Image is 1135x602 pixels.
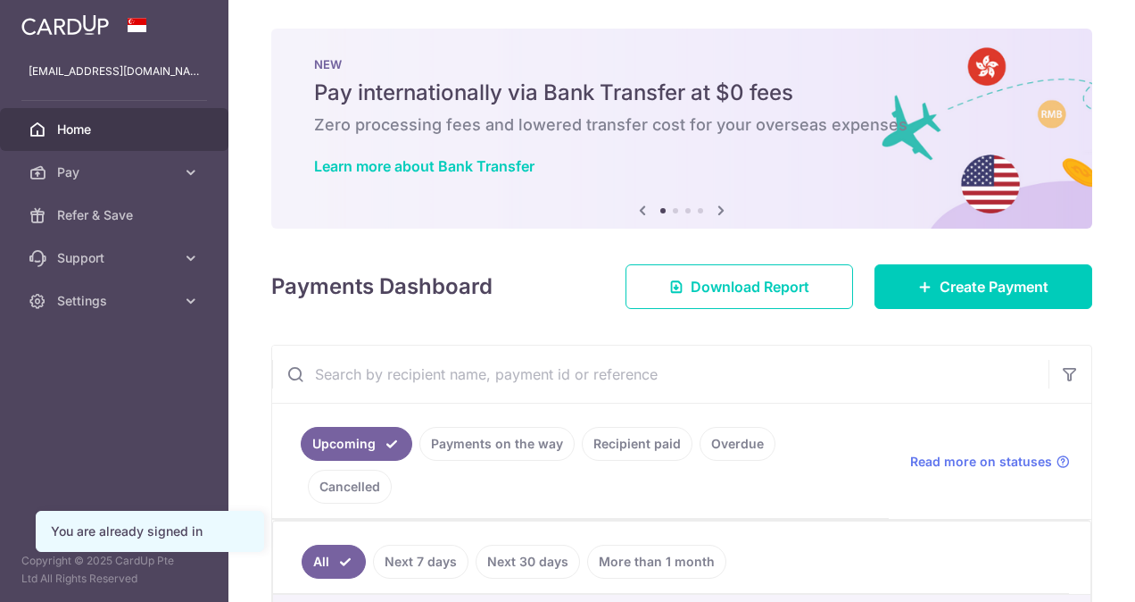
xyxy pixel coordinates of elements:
a: More than 1 month [587,545,726,579]
a: Payments on the way [419,427,575,461]
span: Pay [57,163,175,181]
a: Next 30 days [476,545,580,579]
p: [EMAIL_ADDRESS][DOMAIN_NAME] [29,63,200,80]
span: Create Payment [940,276,1048,297]
a: Create Payment [874,264,1092,309]
img: CardUp [21,14,109,36]
img: Bank transfer banner [271,29,1092,229]
h6: Zero processing fees and lowered transfer cost for your overseas expenses [314,114,1049,136]
span: Settings [57,292,175,310]
a: Learn more about Bank Transfer [314,157,534,175]
div: You are already signed in [51,523,249,540]
a: Next 7 days [373,545,468,579]
span: Home [57,121,175,138]
span: Refer & Save [57,206,175,224]
h5: Pay internationally via Bank Transfer at $0 fees [314,79,1049,107]
input: Search by recipient name, payment id or reference [272,346,1048,403]
a: Read more on statuses [910,453,1070,471]
span: Download Report [691,276,809,297]
a: Upcoming [301,427,412,461]
span: Support [57,249,175,267]
a: Download Report [625,264,853,309]
a: Recipient paid [582,427,692,461]
p: NEW [314,57,1049,71]
a: Cancelled [308,470,392,504]
a: Overdue [700,427,775,461]
h4: Payments Dashboard [271,271,493,303]
a: All [302,545,366,579]
span: Read more on statuses [910,453,1052,471]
